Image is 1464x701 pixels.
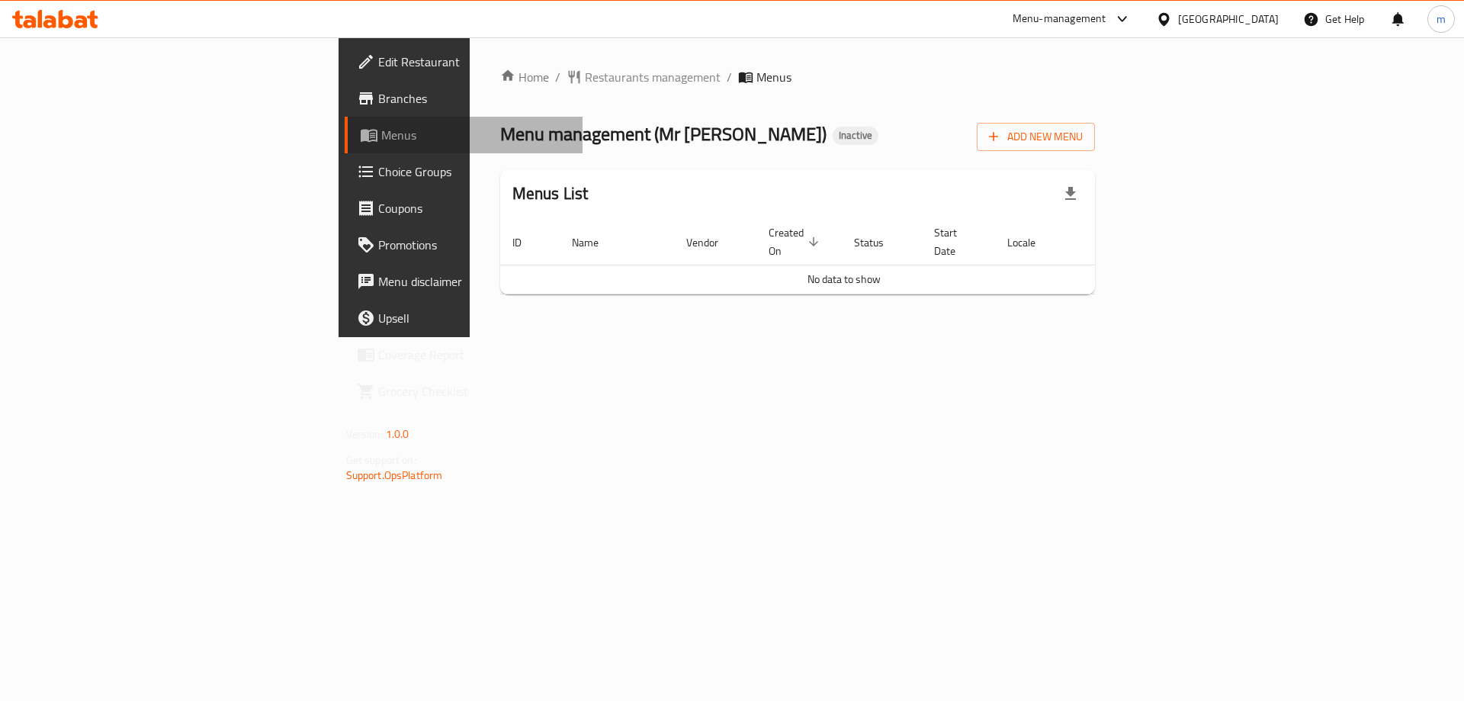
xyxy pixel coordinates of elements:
[378,53,571,71] span: Edit Restaurant
[512,182,589,205] h2: Menus List
[572,233,618,252] span: Name
[585,68,721,86] span: Restaurants management
[345,263,583,300] a: Menu disclaimer
[989,127,1083,146] span: Add New Menu
[378,89,571,108] span: Branches
[512,233,541,252] span: ID
[386,424,409,444] span: 1.0.0
[378,236,571,254] span: Promotions
[500,117,827,151] span: Menu management ( Mr [PERSON_NAME] )
[345,227,583,263] a: Promotions
[977,123,1095,151] button: Add New Menu
[727,68,732,86] li: /
[1178,11,1279,27] div: [GEOGRAPHIC_DATA]
[378,309,571,327] span: Upsell
[1052,175,1089,212] div: Export file
[378,199,571,217] span: Coupons
[378,162,571,181] span: Choice Groups
[345,190,583,227] a: Coupons
[381,126,571,144] span: Menus
[807,269,881,289] span: No data to show
[833,127,878,145] div: Inactive
[345,300,583,336] a: Upsell
[345,117,583,153] a: Menus
[567,68,721,86] a: Restaurants management
[769,223,823,260] span: Created On
[378,272,571,291] span: Menu disclaimer
[346,424,384,444] span: Version:
[1007,233,1055,252] span: Locale
[345,373,583,410] a: Grocery Checklist
[1074,219,1188,265] th: Actions
[378,382,571,400] span: Grocery Checklist
[1437,11,1446,27] span: m
[378,346,571,364] span: Coverage Report
[934,223,977,260] span: Start Date
[500,68,1096,86] nav: breadcrumb
[345,80,583,117] a: Branches
[345,43,583,80] a: Edit Restaurant
[686,233,738,252] span: Vendor
[854,233,904,252] span: Status
[345,153,583,190] a: Choice Groups
[756,68,791,86] span: Menus
[833,129,878,142] span: Inactive
[500,219,1188,294] table: enhanced table
[346,450,416,470] span: Get support on:
[346,465,443,485] a: Support.OpsPlatform
[1013,10,1106,28] div: Menu-management
[345,336,583,373] a: Coverage Report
